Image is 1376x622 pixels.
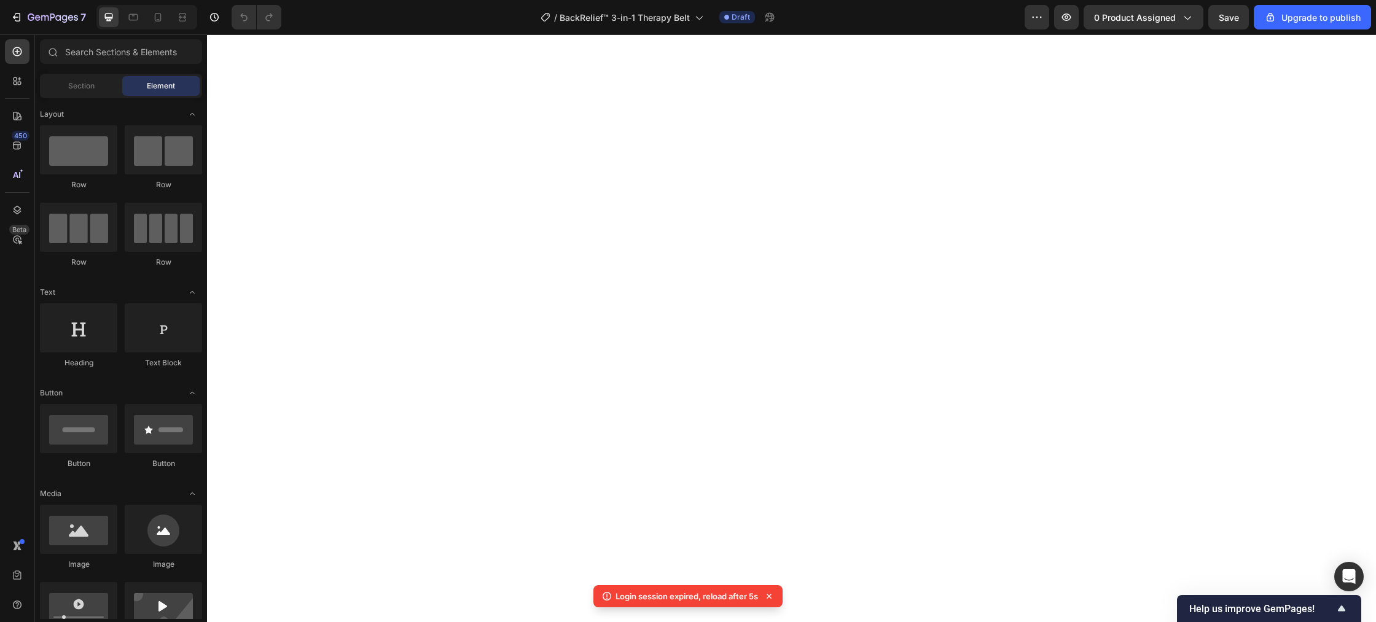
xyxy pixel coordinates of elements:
div: Row [40,257,117,268]
div: Image [40,559,117,570]
div: Text Block [125,357,202,368]
button: Save [1208,5,1249,29]
div: Row [125,179,202,190]
p: 7 [80,10,86,25]
div: Button [40,458,117,469]
div: Button [125,458,202,469]
span: Element [147,80,175,91]
div: Undo/Redo [232,5,281,29]
div: Image [125,559,202,570]
span: / [554,11,557,24]
span: Media [40,488,61,499]
span: BackRelief™ 3-in-1 Therapy Belt [560,11,690,24]
span: Section [68,80,95,91]
button: Show survey - Help us improve GemPages! [1189,601,1349,616]
span: Draft [732,12,750,23]
div: Open Intercom Messenger [1334,562,1364,591]
span: Text [40,287,55,298]
p: Login session expired, reload after 5s [616,590,758,602]
button: 7 [5,5,92,29]
span: Toggle open [182,104,202,124]
span: 0 product assigned [1094,11,1176,24]
input: Search Sections & Elements [40,39,202,64]
div: 450 [12,131,29,141]
div: Row [40,179,117,190]
span: Layout [40,109,64,120]
button: Upgrade to publish [1254,5,1371,29]
div: Beta [9,225,29,235]
span: Save [1219,12,1239,23]
iframe: Design area [207,34,1376,622]
span: Button [40,387,63,398]
div: Upgrade to publish [1264,11,1361,24]
div: Heading [40,357,117,368]
span: Toggle open [182,383,202,403]
span: Toggle open [182,282,202,302]
span: Toggle open [182,484,202,503]
div: Row [125,257,202,268]
button: 0 product assigned [1084,5,1203,29]
span: Help us improve GemPages! [1189,603,1334,615]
